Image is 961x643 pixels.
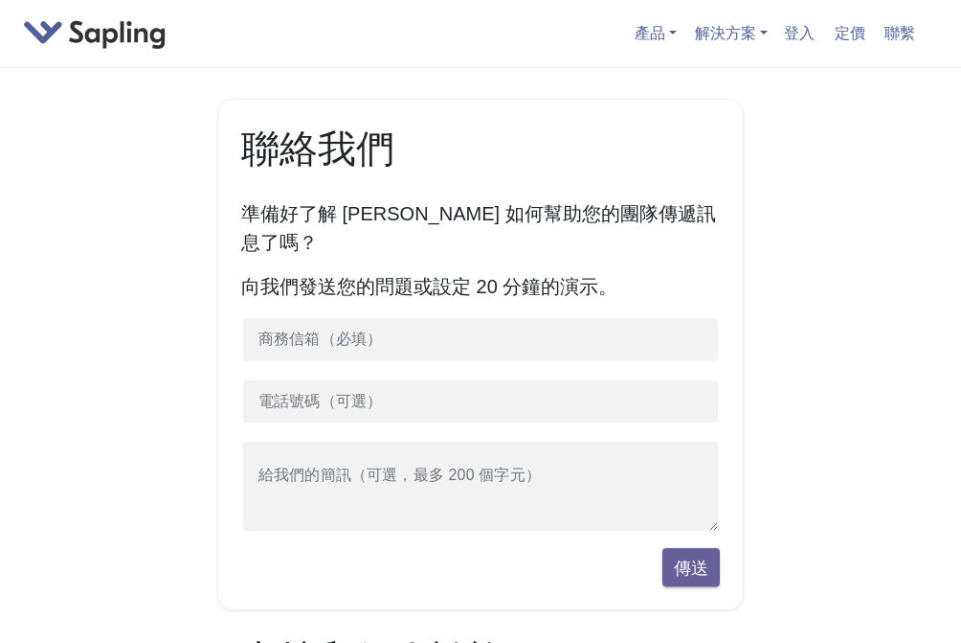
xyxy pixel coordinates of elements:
a: 聯繫 [877,17,923,49]
a: 解決方案 [695,25,768,41]
a: 登入 [776,17,822,49]
a: 產品 [635,25,677,41]
a: 定價 [827,17,873,49]
font: 登入 [784,25,815,41]
font: 準備好了解 [PERSON_NAME] 如何幫助您的團隊傳遞訊息了嗎？ [241,203,716,253]
button: 傳送 [662,548,720,586]
font: 產品 [635,25,665,41]
font: 聯繫 [884,25,915,41]
input: 電話號碼（可選） [241,379,720,425]
font: 聯絡我們 [241,127,394,172]
font: 傳送 [674,559,708,578]
font: 向我們發送您的問題或設定 20 分鐘的演示。 [241,276,617,297]
font: 定價 [835,25,865,41]
font: 解決方案 [695,25,756,41]
input: 商務信箱（必填） [241,316,720,363]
